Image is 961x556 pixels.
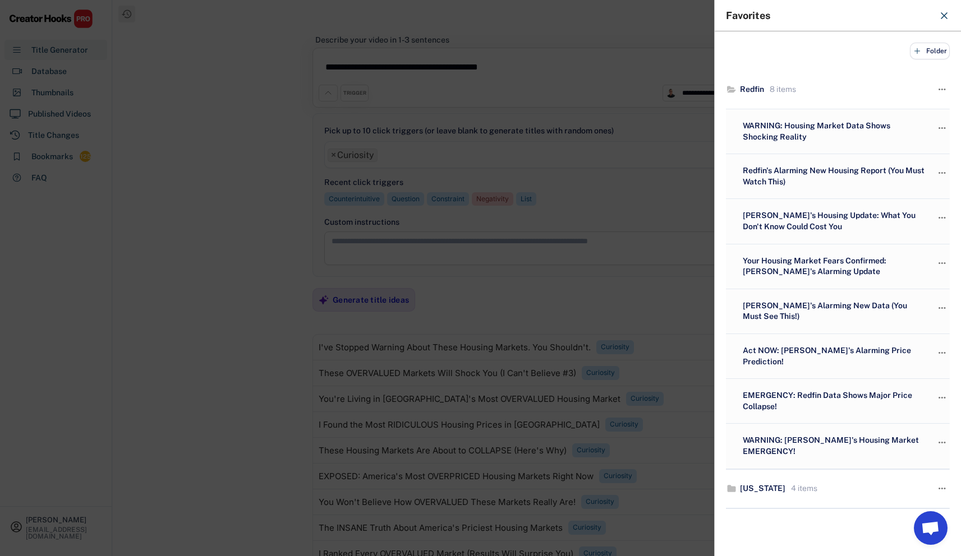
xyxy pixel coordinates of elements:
[910,43,950,59] button: Folder
[939,84,946,95] text: 
[939,392,946,404] text: 
[936,300,948,316] button: 
[936,165,948,181] button: 
[914,511,948,545] a: Open chat
[740,121,925,142] div: WARNING: Housing Market Data Shows Shocking Reality
[939,437,946,449] text: 
[939,122,946,134] text: 
[939,483,946,494] text: 
[740,210,925,232] div: [PERSON_NAME]'s Housing Update: What You Don't Know Could Cost You
[939,167,946,179] text: 
[939,212,946,224] text: 
[740,390,925,412] div: EMERGENCY: Redfin Data Shows Major Price Collapse!
[767,84,796,95] div: 8 items
[939,257,946,269] text: 
[740,165,925,187] div: Redfin's Alarming New Housing Report (You Must Watch This)
[936,121,948,136] button: 
[726,11,932,21] div: Favorites
[740,300,925,322] div: [PERSON_NAME]'s Alarming New Data (You Must See This!)
[936,481,948,497] button: 
[740,483,785,494] div: [US_STATE]
[740,345,925,367] div: Act NOW: [PERSON_NAME]'s Alarming Price Prediction!
[788,483,817,494] div: 4 items
[740,84,764,95] div: Redfin
[939,302,946,314] text: 
[936,256,948,271] button: 
[936,435,948,451] button: 
[936,345,948,361] button: 
[936,82,948,98] button: 
[936,390,948,406] button: 
[740,435,925,457] div: WARNING: [PERSON_NAME]'s Housing Market EMERGENCY!
[936,210,948,226] button: 
[939,347,946,359] text: 
[740,256,925,277] div: Your Housing Market Fears Confirmed: [PERSON_NAME]'s Alarming Update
